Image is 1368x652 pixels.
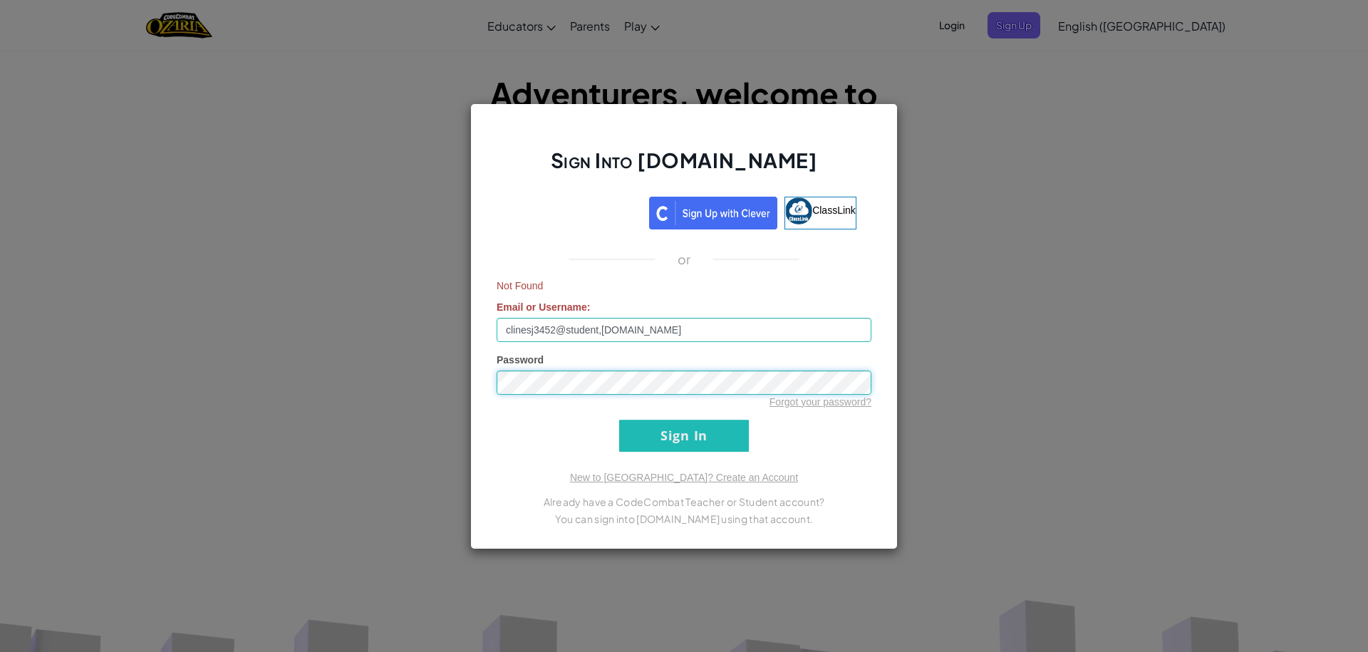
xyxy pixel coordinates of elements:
p: You can sign into [DOMAIN_NAME] using that account. [497,510,871,527]
h2: Sign Into [DOMAIN_NAME] [497,147,871,188]
iframe: Sign in with Google Button [504,195,649,227]
span: Email or Username [497,301,587,313]
span: Password [497,354,544,366]
span: Not Found [497,279,871,293]
img: classlink-logo-small.png [785,197,812,224]
span: ClassLink [812,204,856,215]
p: or [678,251,691,268]
label: : [497,300,591,314]
input: Sign In [619,420,749,452]
a: Forgot your password? [769,396,871,408]
img: clever_sso_button@2x.png [649,197,777,229]
p: Already have a CodeCombat Teacher or Student account? [497,493,871,510]
a: New to [GEOGRAPHIC_DATA]? Create an Account [570,472,798,483]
